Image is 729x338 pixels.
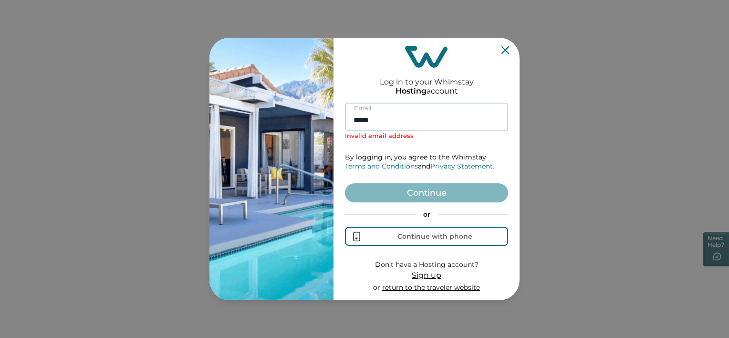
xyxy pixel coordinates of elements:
[373,260,480,270] p: Don’t have a Hosting account?
[405,46,448,68] img: login-logo
[501,46,509,54] button: Close
[412,271,441,280] span: Sign up
[396,86,458,96] p: account
[382,283,480,292] a: return to the traveler website
[345,162,418,170] a: Terms and Conditions
[345,131,508,141] p: Invalid email address
[373,283,480,293] p: or
[397,232,472,240] div: Continue with phone
[345,227,508,246] button: Continue with phone
[345,210,508,220] p: or
[380,68,474,86] h2: Log in to your Whimstay
[430,162,494,170] a: Privacy Statement.
[209,38,333,300] img: auth-banner
[345,153,508,171] p: By logging in, you agree to the Whimstay and
[345,183,508,202] button: Continue
[396,86,427,96] p: Hosting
